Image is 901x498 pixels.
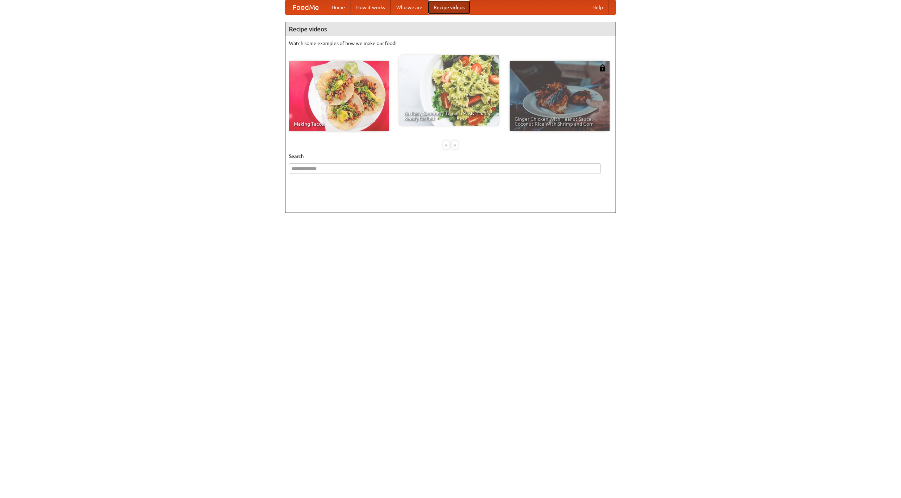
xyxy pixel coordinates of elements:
span: An Easy, Summery Tomato Pasta That's Ready for Fall [404,111,494,121]
a: An Easy, Summery Tomato Pasta That's Ready for Fall [399,55,499,126]
img: 483408.png [599,64,606,71]
div: « [443,140,449,149]
span: Making Tacos [294,121,384,126]
a: Making Tacos [289,61,389,131]
p: Watch some examples of how we make our food! [289,40,612,47]
a: Recipe videos [428,0,470,14]
a: Who we are [391,0,428,14]
a: Home [326,0,351,14]
h5: Search [289,153,612,160]
a: FoodMe [285,0,326,14]
div: » [452,140,458,149]
h4: Recipe videos [285,22,616,36]
a: Help [587,0,609,14]
a: How it works [351,0,391,14]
